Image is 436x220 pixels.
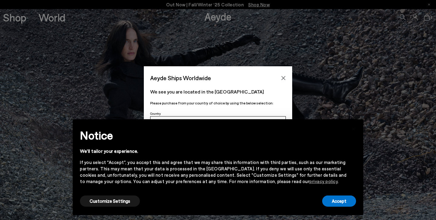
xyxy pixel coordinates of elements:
div: If you select "Accept", you accept this and agree that we may share this information with third p... [80,159,346,185]
span: Country [150,112,161,115]
h2: Notice [80,127,346,143]
div: We'll tailor your experience. [80,148,346,154]
p: Please purchase from your country of choice by using the below selection: [150,100,286,106]
button: Close this notice [346,121,361,136]
button: Customize Settings [80,195,140,207]
a: privacy policy [309,179,338,184]
p: We see you are located in the [GEOGRAPHIC_DATA] [150,88,286,95]
button: Close [279,74,288,83]
button: Accept [322,195,356,207]
span: Aeyde Ships Worldwide [150,73,211,83]
span: × [352,124,356,133]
